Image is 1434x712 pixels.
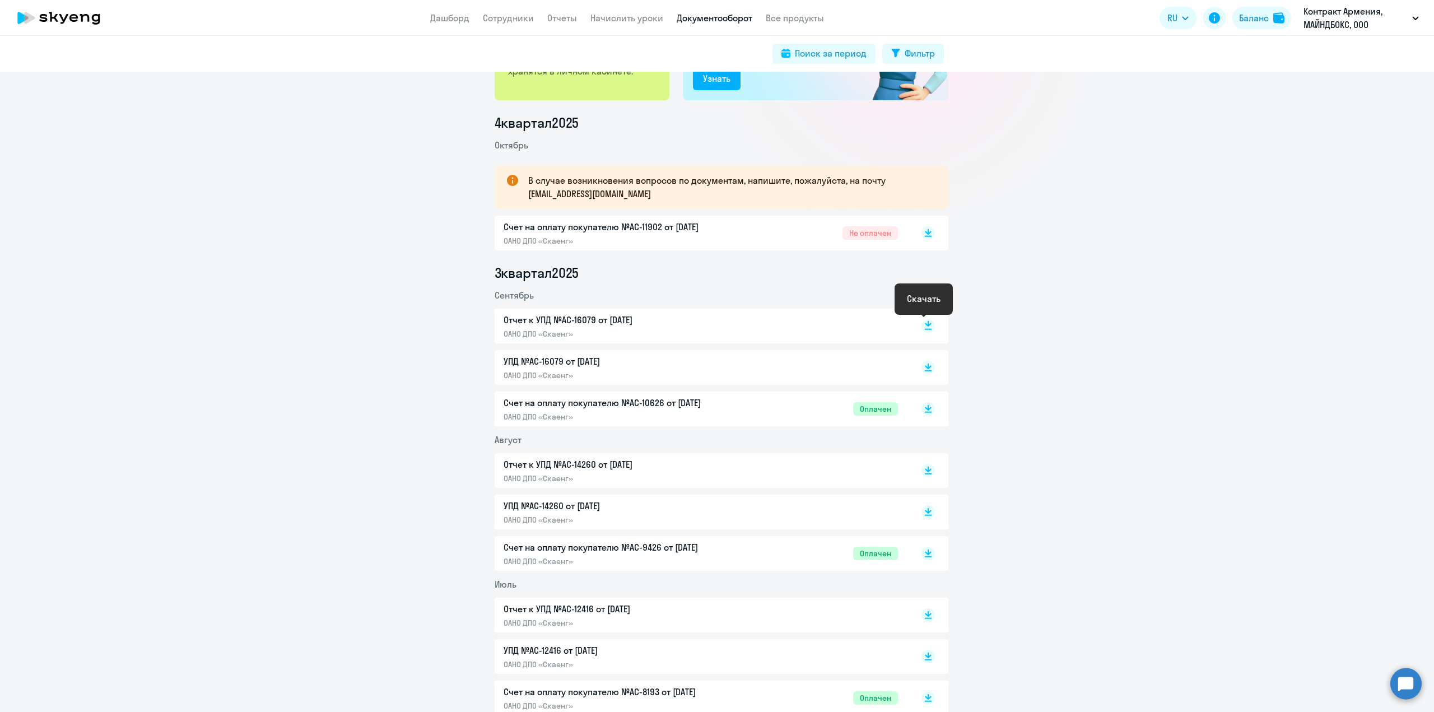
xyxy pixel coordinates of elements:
[693,68,741,90] button: Узнать
[504,396,898,422] a: Счет на оплату покупателю №AC-10626 от [DATE]ОАНО ДПО «Скаенг»Оплачен
[547,12,577,24] a: Отчеты
[504,396,739,409] p: Счет на оплату покупателю №AC-10626 от [DATE]
[795,46,867,60] div: Поиск за период
[1273,12,1284,24] img: balance
[504,685,898,711] a: Счет на оплату покупателю №AC-8193 от [DATE]ОАНО ДПО «Скаенг»Оплачен
[504,412,739,422] p: ОАНО ДПО «Скаенг»
[504,458,898,483] a: Отчет к УПД №AC-14260 от [DATE]ОАНО ДПО «Скаенг»
[504,236,739,246] p: ОАНО ДПО «Скаенг»
[504,541,739,554] p: Счет на оплату покупателю №AC-9426 от [DATE]
[703,72,730,85] div: Узнать
[1298,4,1424,31] button: Контракт Армения, МАЙНДБОКС, ООО
[504,618,739,628] p: ОАНО ДПО «Скаенг»
[504,644,898,669] a: УПД №AC-12416 от [DATE]ОАНО ДПО «Скаенг»
[1239,11,1269,25] div: Баланс
[504,220,739,234] p: Счет на оплату покупателю №AC-11902 от [DATE]
[1167,11,1177,25] span: RU
[504,355,739,368] p: УПД №AC-16079 от [DATE]
[504,685,739,699] p: Счет на оплату покупателю №AC-8193 от [DATE]
[504,370,739,380] p: ОАНО ДПО «Скаенг»
[504,473,739,483] p: ОАНО ДПО «Скаенг»
[882,44,944,64] button: Фильтр
[1303,4,1408,31] p: Контракт Армения, МАЙНДБОКС, ООО
[504,329,739,339] p: ОАНО ДПО «Скаенг»
[772,44,876,64] button: Поиск за период
[495,114,948,132] li: 4 квартал 2025
[853,691,898,705] span: Оплачен
[495,290,534,301] span: Сентябрь
[853,547,898,560] span: Оплачен
[504,313,739,327] p: Отчет к УПД №AC-16079 от [DATE]
[504,701,739,711] p: ОАНО ДПО «Скаенг»
[907,292,941,305] div: Скачать
[495,139,528,151] span: Октябрь
[495,264,948,282] li: 3 квартал 2025
[905,46,935,60] div: Фильтр
[766,12,824,24] a: Все продукты
[504,499,898,525] a: УПД №AC-14260 от [DATE]ОАНО ДПО «Скаенг»
[495,434,522,445] span: Август
[853,402,898,416] span: Оплачен
[842,226,898,240] span: Не оплачен
[1232,7,1291,29] button: Балансbalance
[504,458,739,471] p: Отчет к УПД №AC-14260 от [DATE]
[677,12,752,24] a: Документооборот
[1160,7,1196,29] button: RU
[504,556,739,566] p: ОАНО ДПО «Скаенг»
[528,174,928,201] p: В случае возникновения вопросов по документам, напишите, пожалуйста, на почту [EMAIL_ADDRESS][DOM...
[590,12,663,24] a: Начислить уроки
[504,659,739,669] p: ОАНО ДПО «Скаенг»
[504,313,898,339] a: Отчет к УПД №AC-16079 от [DATE]ОАНО ДПО «Скаенг»
[504,220,898,246] a: Счет на оплату покупателю №AC-11902 от [DATE]ОАНО ДПО «Скаенг»Не оплачен
[504,541,898,566] a: Счет на оплату покупателю №AC-9426 от [DATE]ОАНО ДПО «Скаенг»Оплачен
[504,499,739,513] p: УПД №AC-14260 от [DATE]
[430,12,469,24] a: Дашборд
[504,602,739,616] p: Отчет к УПД №AC-12416 от [DATE]
[504,355,898,380] a: УПД №AC-16079 от [DATE]ОАНО ДПО «Скаенг»
[483,12,534,24] a: Сотрудники
[504,515,739,525] p: ОАНО ДПО «Скаенг»
[495,579,516,590] span: Июль
[504,602,898,628] a: Отчет к УПД №AC-12416 от [DATE]ОАНО ДПО «Скаенг»
[504,644,739,657] p: УПД №AC-12416 от [DATE]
